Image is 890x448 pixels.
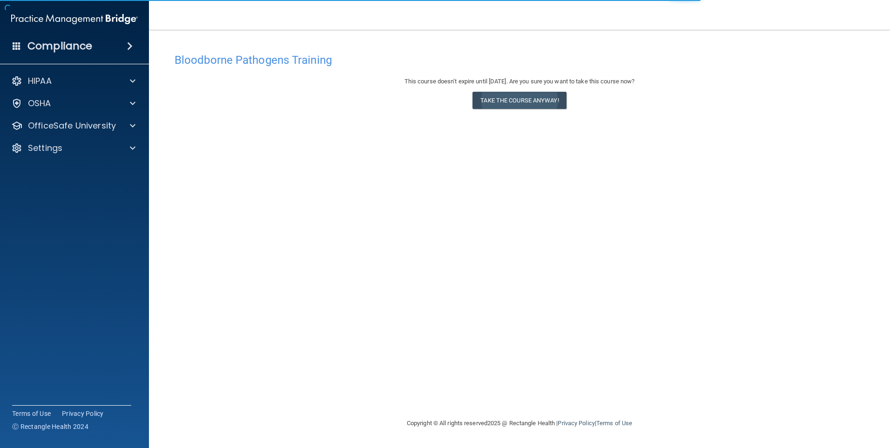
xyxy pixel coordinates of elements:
[596,420,632,427] a: Terms of Use
[11,75,135,87] a: HIPAA
[175,76,864,87] div: This course doesn’t expire until [DATE]. Are you sure you want to take this course now?
[350,408,689,438] div: Copyright © All rights reserved 2025 @ Rectangle Health | |
[12,409,51,418] a: Terms of Use
[28,143,62,154] p: Settings
[28,98,51,109] p: OSHA
[28,120,116,131] p: OfficeSafe University
[11,10,138,28] img: PMB logo
[11,143,135,154] a: Settings
[12,422,88,431] span: Ⓒ Rectangle Health 2024
[175,54,864,66] h4: Bloodborne Pathogens Training
[11,98,135,109] a: OSHA
[558,420,594,427] a: Privacy Policy
[27,40,92,53] h4: Compliance
[28,75,52,87] p: HIPAA
[11,120,135,131] a: OfficeSafe University
[62,409,104,418] a: Privacy Policy
[472,92,566,109] button: Take the course anyway!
